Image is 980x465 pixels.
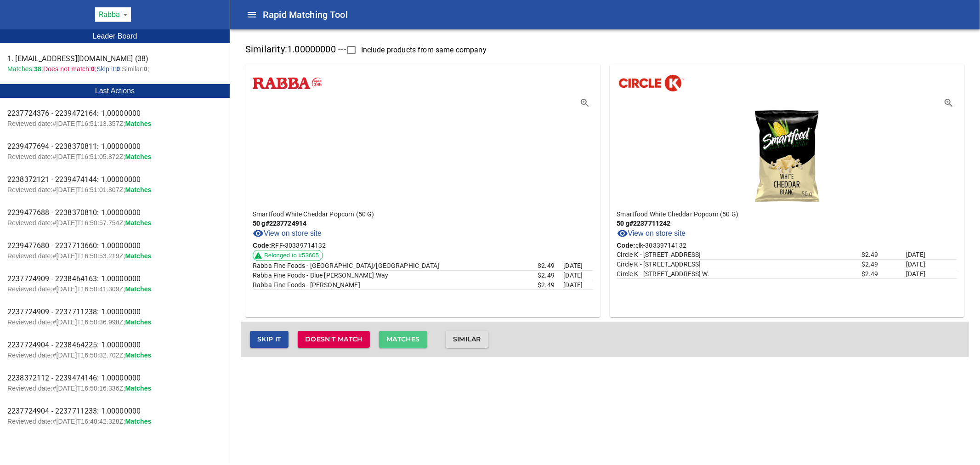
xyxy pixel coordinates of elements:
[446,331,488,348] button: Similar
[253,242,271,249] b: Code:
[125,352,152,359] span: Matches
[7,418,125,425] span: Reviewed date:# [DATE]T16:48:42.328Z ;
[617,269,862,279] td: 144 DUNDAS ST. W.
[253,280,538,290] td: 9 Isabella Street, Toronto
[7,219,125,227] span: Reviewed date:# [DATE]T16:50:57.754Z ;
[7,318,125,326] span: Reviewed date:# [DATE]T16:50:36.998Z ;
[7,240,222,251] span: 2239477680 - 2237713660: 1.00000000
[125,385,152,392] span: Matches
[91,65,95,73] b: 0
[34,65,41,73] b: 38
[7,120,125,127] span: Reviewed date:# [DATE]T16:51:13.357Z ;
[116,65,120,73] b: 0
[125,418,152,425] span: Matches
[261,251,323,260] span: Belonged to #53605
[7,406,222,417] span: 2237724904 - 2237711233: 1.00000000
[617,210,957,219] p: Smartfood White Cheddar Popcorn (50 G)
[125,153,152,160] span: Matches
[7,186,125,193] span: Reviewed date:# [DATE]T16:51:01.807Z ;
[253,261,538,271] td: 24 Wellesley Street West, Toronto
[298,331,370,348] button: Doesn't match
[250,331,289,348] button: Skip it
[7,174,222,185] span: 2238372121 - 2239474144: 1.00000000
[257,334,281,345] span: Skip it
[7,65,43,73] span: Matches: ;
[125,285,152,293] span: Matches
[906,250,957,260] td: [DATE]
[122,65,149,73] span: Similar: ;
[453,334,481,345] span: Similar
[7,273,222,284] span: 2237724909 - 2238464163: 1.00000000
[617,260,862,269] td: 121 BLOOR STREET EAST
[861,269,906,279] td: $ 2.49
[7,340,222,351] span: 2237724904 - 2238464225: 1.00000000
[7,207,222,218] span: 2239477688 - 2238370810: 1.00000000
[7,252,125,260] span: Reviewed date:# [DATE]T16:50:53.219Z ;
[305,334,363,345] span: Doesn't match
[617,250,862,260] td: 485 QUEEN STREET WEST
[7,285,125,293] span: Reviewed date:# [DATE]T16:50:41.309Z ;
[241,40,969,60] p: Similarity: 1.00000000 ---
[253,271,538,280] td: 361 Front Street West, Toronto
[263,7,969,22] h6: Rapid Matching Tool
[906,260,957,269] td: [DATE]
[342,40,487,60] label: Include Products From Same Company
[617,228,686,239] a: View on store site
[7,53,222,64] span: 1. [EMAIL_ADDRESS][DOMAIN_NAME] (38)
[241,4,263,26] button: Collapse
[125,318,152,326] span: Matches
[253,72,322,95] img: rabbafinefoods.png
[253,228,322,239] a: View on store site
[253,250,323,261] a: Belonged to #53605
[617,219,957,228] p: 50 g # 2237711242
[144,65,147,73] b: 0
[7,108,222,119] span: 2237724376 - 2239472164: 1.00000000
[7,352,125,359] span: Reviewed date:# [DATE]T16:50:32.702Z ;
[538,280,563,290] td: $ 2.49
[386,334,420,345] span: Matches
[7,373,222,384] span: 2238372112 - 2239474146: 1.00000000
[617,242,635,249] b: Code:
[7,153,125,160] span: Reviewed date:# [DATE]T16:51:05.872Z ;
[43,65,96,73] span: Does not match: ;
[7,306,222,318] span: 2237724909 - 2237711238: 1.00000000
[253,210,593,219] p: Smartfood White Cheddar Popcorn (50 G)
[538,261,563,271] td: $ 2.49
[361,45,487,56] span: Include products from same company
[253,241,593,250] p: RFF-30339714132
[125,252,152,260] span: Matches
[563,280,593,290] td: [DATE]
[125,120,152,127] span: Matches
[906,269,957,279] td: [DATE]
[125,219,152,227] span: Matches
[7,141,222,152] span: 2239477694 - 2238370811: 1.00000000
[253,219,593,228] p: 50 g # 2237724914
[379,331,427,348] button: Matches
[861,260,906,269] td: $ 2.49
[563,271,593,280] td: [DATE]
[125,186,152,193] span: Matches
[95,7,131,22] div: Rabba
[7,385,125,392] span: Reviewed date:# [DATE]T16:50:16.336Z ;
[741,106,833,202] img: smartfood white cheddar popcorn (50 g)
[563,261,593,271] td: [DATE]
[617,241,957,250] p: clk-30339714132
[538,271,563,280] td: $ 2.49
[96,65,122,73] span: Skip it: ;
[617,72,686,95] img: circle-k.png
[861,250,906,260] td: $ 2.49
